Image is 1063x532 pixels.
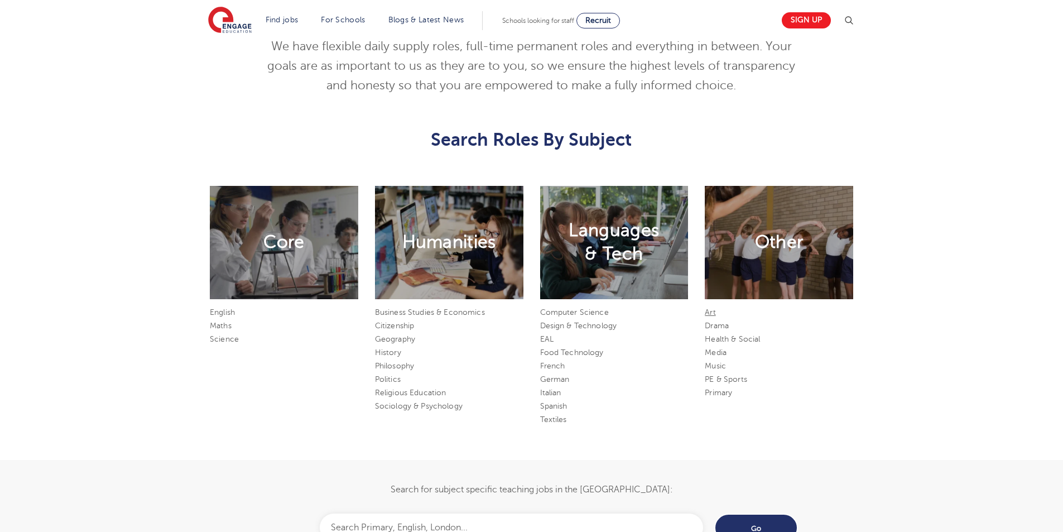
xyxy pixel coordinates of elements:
h2: Humanities [402,231,496,254]
a: Media [705,348,727,357]
span: We have flexible daily supply roles, full-time permanent roles and everything in between. Your go... [267,40,795,92]
a: English [210,308,235,317]
a: Music [705,362,726,370]
a: Textiles [540,415,567,424]
a: Politics [375,375,401,384]
a: Philosophy [375,362,414,370]
h2: Other [755,231,804,254]
a: Find jobs [266,16,299,24]
a: Sign up [782,12,831,28]
img: Engage Education [208,7,252,35]
a: Food Technology [540,348,604,357]
span: Search Roles By Subject [431,130,632,150]
a: Science [210,335,239,343]
a: Health & Social [705,335,760,343]
a: Drama [705,322,729,330]
a: Italian [540,389,561,397]
a: Business Studies & Economics [375,308,485,317]
a: Art [705,308,715,317]
a: Computer Science [540,308,609,317]
a: EAL [540,335,554,343]
p: Search for subject specific teaching jobs in the [GEOGRAPHIC_DATA]: [210,482,853,497]
a: Citizenship [375,322,415,330]
a: German [540,375,570,384]
h2: Core [263,231,304,254]
a: Religious Education [375,389,446,397]
a: Spanish [540,402,567,410]
a: For Schools [321,16,365,24]
a: Sociology & Psychology [375,402,463,410]
a: Design & Technology [540,322,617,330]
a: History [375,348,401,357]
a: Recruit [576,13,620,28]
a: Geography [375,335,415,343]
span: Schools looking for staff [502,17,574,25]
h2: Languages & Tech [569,219,659,266]
a: Blogs & Latest News [388,16,464,24]
a: Maths [210,322,232,330]
a: French [540,362,565,370]
a: Primary [705,389,732,397]
a: PE & Sports [705,375,747,384]
span: Recruit [585,16,611,25]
